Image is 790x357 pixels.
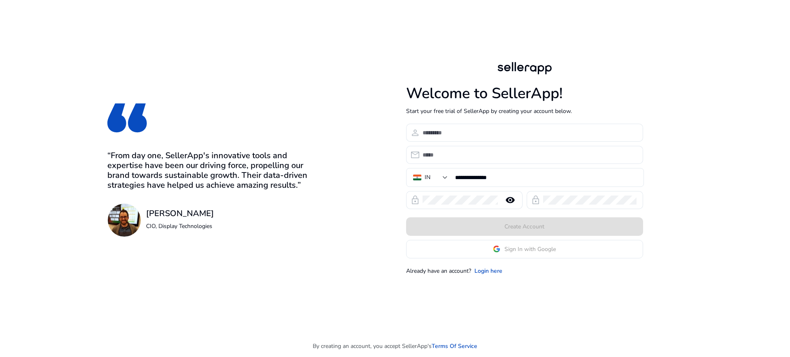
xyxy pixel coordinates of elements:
[406,107,643,115] p: Start your free trial of SellerApp by creating your account below.
[500,195,520,205] mat-icon: remove_red_eye
[531,195,541,205] span: lock
[425,173,430,182] div: IN
[406,267,471,275] p: Already have an account?
[474,267,502,275] a: Login here
[410,150,420,160] span: email
[146,222,214,230] p: CIO, Display Technologies
[146,209,214,219] h3: [PERSON_NAME]
[406,85,643,102] h1: Welcome to SellerApp!
[107,151,318,190] h3: “From day one, SellerApp's innovative tools and expertise have been our driving force, propelling...
[410,195,420,205] span: lock
[410,128,420,138] span: person
[432,342,477,350] a: Terms Of Service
